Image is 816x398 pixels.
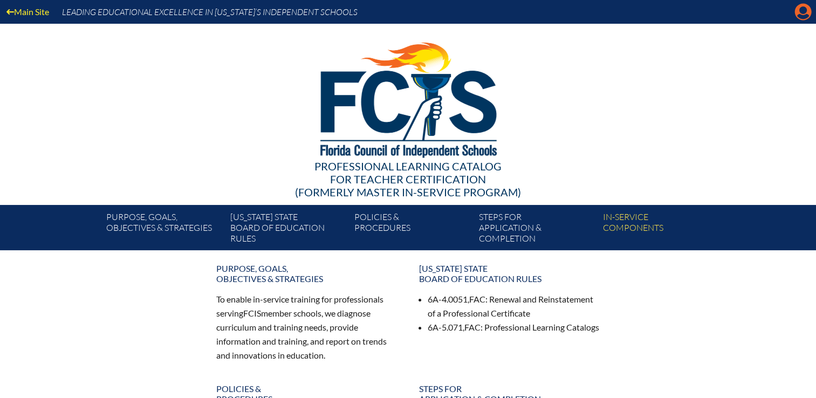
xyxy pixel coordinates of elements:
a: Policies &Procedures [350,209,474,250]
span: FAC [469,294,485,304]
a: In-servicecomponents [599,209,723,250]
a: [US_STATE] StateBoard of Education rules [413,259,607,288]
svg: Manage Account [794,3,812,20]
span: FAC [464,322,481,332]
p: To enable in-service training for professionals serving member schools, we diagnose curriculum an... [216,292,397,362]
li: 6A-4.0051, : Renewal and Reinstatement of a Professional Certificate [428,292,600,320]
span: for Teacher Certification [330,173,486,186]
a: [US_STATE] StateBoard of Education rules [226,209,350,250]
li: 6A-5.071, : Professional Learning Catalogs [428,320,600,334]
img: FCISlogo221.eps [297,24,519,171]
a: Steps forapplication & completion [475,209,599,250]
div: Professional Learning Catalog (formerly Master In-service Program) [98,160,719,198]
a: Main Site [2,4,53,19]
a: Purpose, goals,objectives & strategies [210,259,404,288]
span: FCIS [243,308,261,318]
a: Purpose, goals,objectives & strategies [101,209,225,250]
